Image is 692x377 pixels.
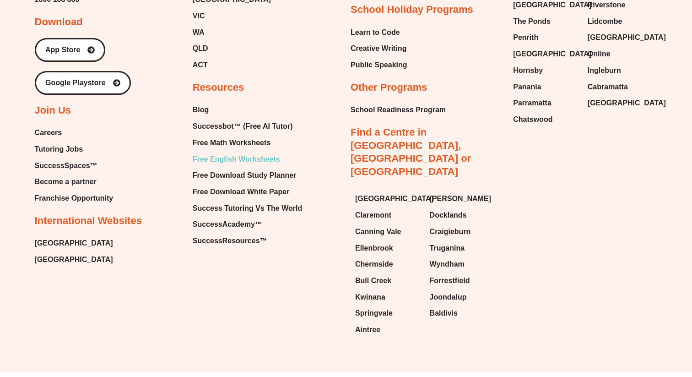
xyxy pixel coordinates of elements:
a: SuccessResources™ [193,234,302,248]
span: Parramatta [513,96,551,110]
a: Truganina [430,241,495,255]
a: School Readiness Program [351,103,446,117]
a: Aintree [355,323,421,337]
a: Cabramatta [588,80,653,94]
span: Joondalup [430,290,467,304]
span: Kwinana [355,290,385,304]
span: ACT [193,58,208,72]
a: Successbot™ (Free AI Tutor) [193,120,302,133]
a: Franchise Opportunity [35,191,114,205]
span: VIC [193,9,205,23]
a: Wyndham [430,257,495,271]
a: [GEOGRAPHIC_DATA] [355,192,421,206]
a: Canning Vale [355,225,421,239]
a: Tutoring Jobs [35,142,114,156]
span: SuccessResources™ [193,234,267,248]
span: Lidcombe [588,15,622,28]
span: Blog [193,103,209,117]
span: Docklands [430,208,467,222]
a: Bull Creek [355,274,421,288]
span: Free Download Study Planner [193,169,297,182]
span: The Ponds [513,15,551,28]
span: Canning Vale [355,225,401,239]
a: SuccessSpaces™ [35,159,114,173]
a: Become a partner [35,175,114,189]
a: Google Playstore [35,71,131,95]
span: [PERSON_NAME] [430,192,491,206]
span: Careers [35,126,62,140]
span: Chermside [355,257,393,271]
span: Ingleburn [588,64,621,77]
span: Learn to Code [351,26,400,39]
span: Aintree [355,323,380,337]
span: Claremont [355,208,391,222]
span: Springvale [355,306,393,320]
a: Careers [35,126,114,140]
a: Success Tutoring Vs The World [193,202,302,215]
a: Blog [193,103,302,117]
a: ACT [193,58,271,72]
a: [PERSON_NAME] [430,192,495,206]
h2: Join Us [35,104,71,117]
a: Lidcombe [588,15,653,28]
h2: Other Programs [351,81,427,94]
a: Learn to Code [351,26,407,39]
span: SuccessSpaces™ [35,159,97,173]
a: Online [588,47,653,61]
iframe: Chat Widget [535,273,692,377]
span: WA [193,26,205,39]
a: Find a Centre in [GEOGRAPHIC_DATA], [GEOGRAPHIC_DATA] or [GEOGRAPHIC_DATA] [351,126,471,177]
span: Panania [513,80,541,94]
span: Creative Writing [351,42,406,55]
a: Penrith [513,31,578,44]
a: Panania [513,80,578,94]
span: QLD [193,42,208,55]
h2: School Holiday Programs [351,3,473,16]
span: Free English Worksheets [193,153,280,166]
span: Ellenbrook [355,241,393,255]
span: Tutoring Jobs [35,142,83,156]
a: Free Download White Paper [193,185,302,199]
a: SuccessAcademy™ [193,218,302,231]
a: Creative Writing [351,42,407,55]
span: Free Math Worksheets [193,136,270,150]
span: Wyndham [430,257,465,271]
span: Penrith [513,31,538,44]
a: Hornsby [513,64,578,77]
h2: Resources [193,81,244,94]
a: [GEOGRAPHIC_DATA] [588,31,653,44]
a: Springvale [355,306,421,320]
span: App Store [45,46,80,54]
span: Free Download White Paper [193,185,290,199]
a: Ellenbrook [355,241,421,255]
span: Bull Creek [355,274,391,288]
a: WA [193,26,271,39]
a: VIC [193,9,271,23]
a: Free Math Worksheets [193,136,302,150]
span: Successbot™ (Free AI Tutor) [193,120,293,133]
span: Baldivis [430,306,458,320]
a: [GEOGRAPHIC_DATA] [35,253,113,267]
a: Free English Worksheets [193,153,302,166]
a: Public Speaking [351,58,407,72]
a: Ingleburn [588,64,653,77]
a: Baldivis [430,306,495,320]
a: Chermside [355,257,421,271]
span: Google Playstore [45,79,106,87]
h2: Download [35,16,83,29]
a: [GEOGRAPHIC_DATA] [588,96,653,110]
span: Truganina [430,241,465,255]
span: Forrestfield [430,274,470,288]
a: Chatswood [513,113,578,126]
a: Kwinana [355,290,421,304]
a: Parramatta [513,96,578,110]
a: Free Download Study Planner [193,169,302,182]
a: [GEOGRAPHIC_DATA] [35,236,113,250]
span: [GEOGRAPHIC_DATA] [513,47,591,61]
a: Joondalup [430,290,495,304]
